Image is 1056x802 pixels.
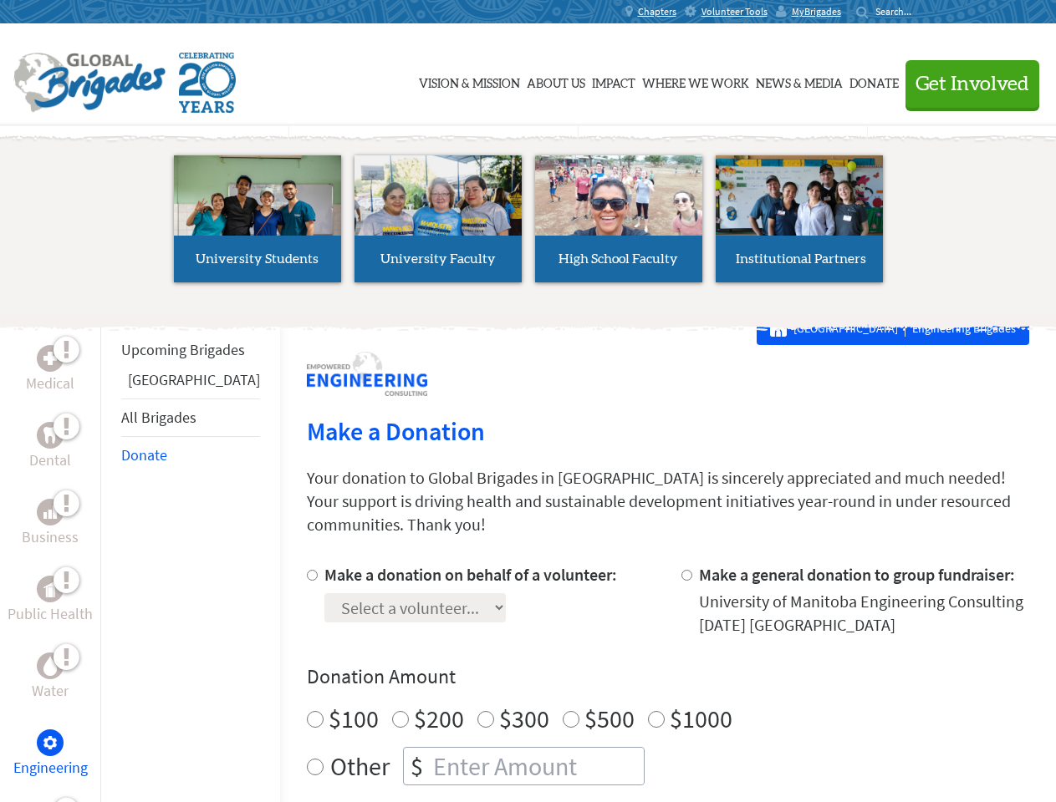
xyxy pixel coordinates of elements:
span: Volunteer Tools [701,5,768,18]
label: $1000 [670,703,732,734]
label: $100 [329,703,379,734]
a: About Us [527,39,585,123]
div: $ [404,748,430,784]
a: University Students [174,155,341,282]
div: Medical [37,345,64,372]
label: Make a donation on behalf of a volunteer: [324,564,617,585]
h4: Donation Amount [307,663,1029,690]
a: Impact [592,39,635,123]
img: menu_brigades_submenu_4.jpg [716,155,883,266]
a: Donate [849,39,899,123]
a: Vision & Mission [419,39,520,123]
label: Make a general donation to group fundraiser: [699,564,1015,585]
input: Search... [875,5,923,18]
div: Public Health [37,576,64,602]
p: Water [32,679,69,703]
label: $300 [499,703,549,734]
img: Medical [43,352,57,365]
div: Water [37,652,64,679]
h2: Make a Donation [307,416,1029,446]
img: Public Health [43,581,57,597]
a: High School Faculty [535,155,702,282]
a: BusinessBusiness [22,499,79,549]
div: Business [37,499,64,525]
span: Get Involved [916,74,1029,94]
img: Water [43,656,57,675]
span: University Students [196,252,319,266]
img: menu_brigades_submenu_1.jpg [174,155,341,266]
li: Upcoming Brigades [121,332,260,368]
img: Dental [43,427,57,443]
img: menu_brigades_submenu_3.jpg [535,155,702,236]
a: News & Media [756,39,843,123]
p: Dental [29,449,71,472]
p: Engineering [13,756,88,779]
li: Guatemala [121,368,260,398]
img: Global Brigades Celebrating 20 Years [179,53,236,113]
img: Global Brigades Logo [13,53,166,113]
a: DentalDental [29,422,71,472]
img: Engineering [43,736,57,749]
label: $200 [414,703,464,734]
img: menu_brigades_submenu_2.jpg [355,155,522,267]
p: Your donation to Global Brigades in [GEOGRAPHIC_DATA] is sincerely appreciated and much needed! Y... [307,466,1029,536]
a: [GEOGRAPHIC_DATA] [128,370,260,389]
a: University Faculty [355,155,522,282]
span: High School Faculty [559,252,678,266]
p: Medical [26,372,74,395]
span: University Faculty [380,252,496,266]
div: Dental [37,422,64,449]
input: Enter Amount [430,748,644,784]
a: WaterWater [32,652,69,703]
p: Business [22,525,79,549]
div: University of Manitoba Engineering Consulting [DATE] [GEOGRAPHIC_DATA] [699,590,1029,637]
span: MyBrigades [792,5,841,18]
a: Where We Work [642,39,749,123]
label: Other [330,747,390,785]
li: Donate [121,437,260,474]
a: Upcoming Brigades [121,340,245,359]
a: Donate [121,445,167,464]
a: EngineeringEngineering [13,729,88,779]
span: Chapters [638,5,676,18]
img: logo-engineering.png [307,352,427,396]
p: Public Health [8,602,93,626]
a: Public HealthPublic Health [8,576,93,626]
label: $500 [584,703,635,734]
li: All Brigades [121,398,260,437]
div: Engineering [37,729,64,756]
img: Business [43,505,57,519]
span: Institutional Partners [736,252,866,266]
a: All Brigades [121,408,196,427]
a: MedicalMedical [26,345,74,395]
a: Institutional Partners [716,155,883,282]
button: Get Involved [906,60,1039,108]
